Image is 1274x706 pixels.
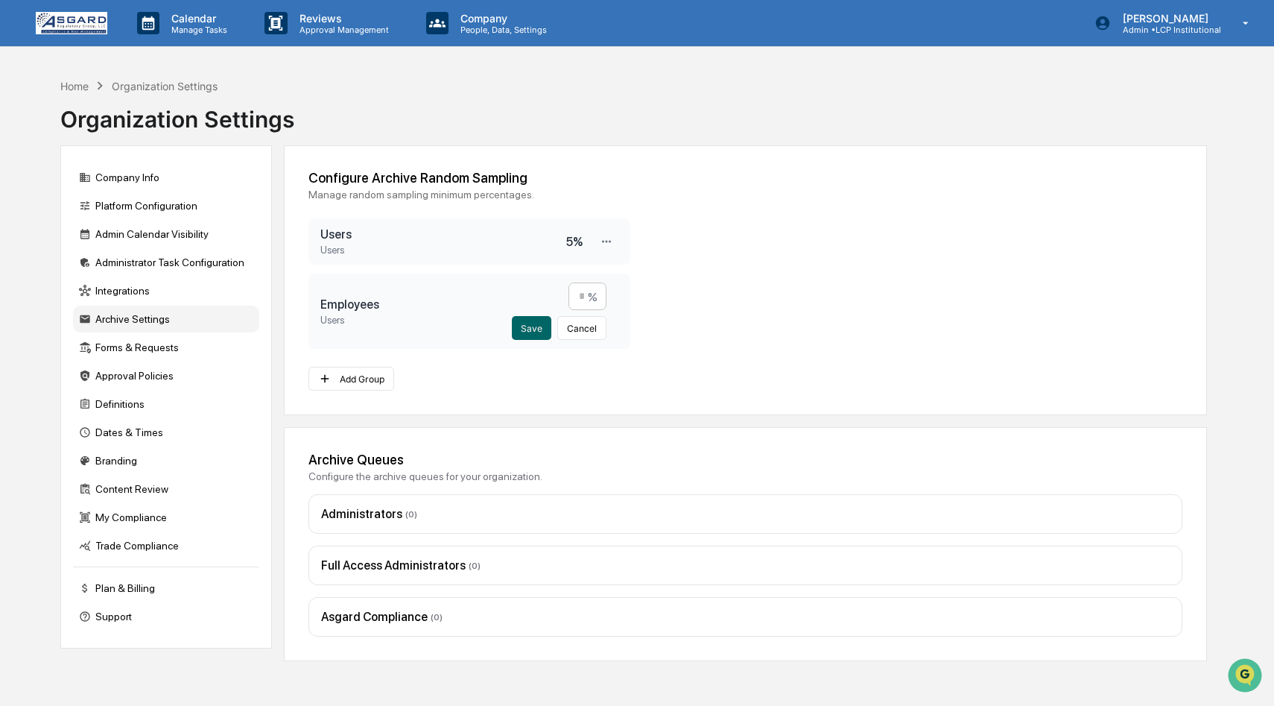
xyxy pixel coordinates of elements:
[112,80,218,92] div: Organization Settings
[46,203,121,215] span: [PERSON_NAME]
[105,369,180,381] a: Powered byPylon
[288,12,396,25] p: Reviews
[124,203,129,215] span: •
[308,189,1182,201] div: Manage random sampling minimum percentages.
[67,129,205,141] div: We're available if you need us!
[321,507,1170,521] div: Administrators
[15,229,39,253] img: Jack Rasmussen
[15,306,27,318] div: 🖐️
[132,203,162,215] span: [DATE]
[469,561,481,571] span: ( 0 )
[9,299,102,326] a: 🖐️Preclearance
[308,170,1182,186] div: Configure Archive Random Sampling
[73,575,259,602] div: Plan & Billing
[60,80,89,92] div: Home
[159,12,235,25] p: Calendar
[9,327,100,354] a: 🔎Data Lookup
[1111,25,1221,35] p: Admin • LCP Institutional
[73,476,259,502] div: Content Review
[73,277,259,304] div: Integrations
[73,419,259,446] div: Dates & Times
[46,243,121,255] span: [PERSON_NAME]
[36,12,107,34] img: logo
[108,306,120,318] div: 🗄️
[320,315,512,326] div: Users
[73,221,259,248] div: Admin Calendar Visibility
[73,192,259,219] div: Platform Configuration
[67,114,244,129] div: Start new chat
[449,12,554,25] p: Company
[15,166,100,177] div: Past conversations
[1111,12,1221,25] p: [PERSON_NAME]
[31,114,58,141] img: 8933085812038_c878075ebb4cc5468115_72.jpg
[431,612,443,623] span: ( 0 )
[73,504,259,531] div: My Compliance
[15,31,271,55] p: How can we help?
[308,452,1182,467] div: Archive Queues
[288,25,396,35] p: Approval Management
[557,316,606,340] button: Cancel
[231,163,271,180] button: See all
[30,305,96,320] span: Preclearance
[320,297,512,312] h3: Employees
[73,447,259,474] div: Branding
[15,189,39,212] img: Jack Rasmussen
[320,227,566,242] h3: Users
[73,603,259,630] div: Support
[308,470,1182,482] div: Configure the archive queues for your organization.
[73,334,259,361] div: Forms & Requests
[73,391,259,417] div: Definitions
[159,25,235,35] p: Manage Tasks
[60,94,294,133] div: Organization Settings
[132,243,162,255] span: [DATE]
[30,204,42,215] img: 1746055101610-c473b297-6a78-478c-a979-82029cc54cd1
[124,243,129,255] span: •
[321,610,1170,624] div: Asgard Compliance
[405,509,417,520] span: ( 0 )
[73,362,259,389] div: Approval Policies
[15,114,42,141] img: 1746055101610-c473b297-6a78-478c-a979-82029cc54cd1
[30,333,94,348] span: Data Lookup
[320,245,566,256] div: Users
[15,335,27,347] div: 🔎
[73,249,259,276] div: Administrator Task Configuration
[1226,657,1267,697] iframe: Open customer support
[321,558,1170,573] div: Full Access Administrators
[449,25,554,35] p: People, Data, Settings
[148,370,180,381] span: Pylon
[73,164,259,191] div: Company Info
[123,305,185,320] span: Attestations
[308,367,394,391] button: Add Group
[253,119,271,136] button: Start new chat
[73,532,259,559] div: Trade Compliance
[73,306,259,332] div: Archive Settings
[512,316,551,340] button: Save
[102,299,191,326] a: 🗄️Attestations
[30,244,42,256] img: 1746055101610-c473b297-6a78-478c-a979-82029cc54cd1
[566,235,583,249] div: 5 %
